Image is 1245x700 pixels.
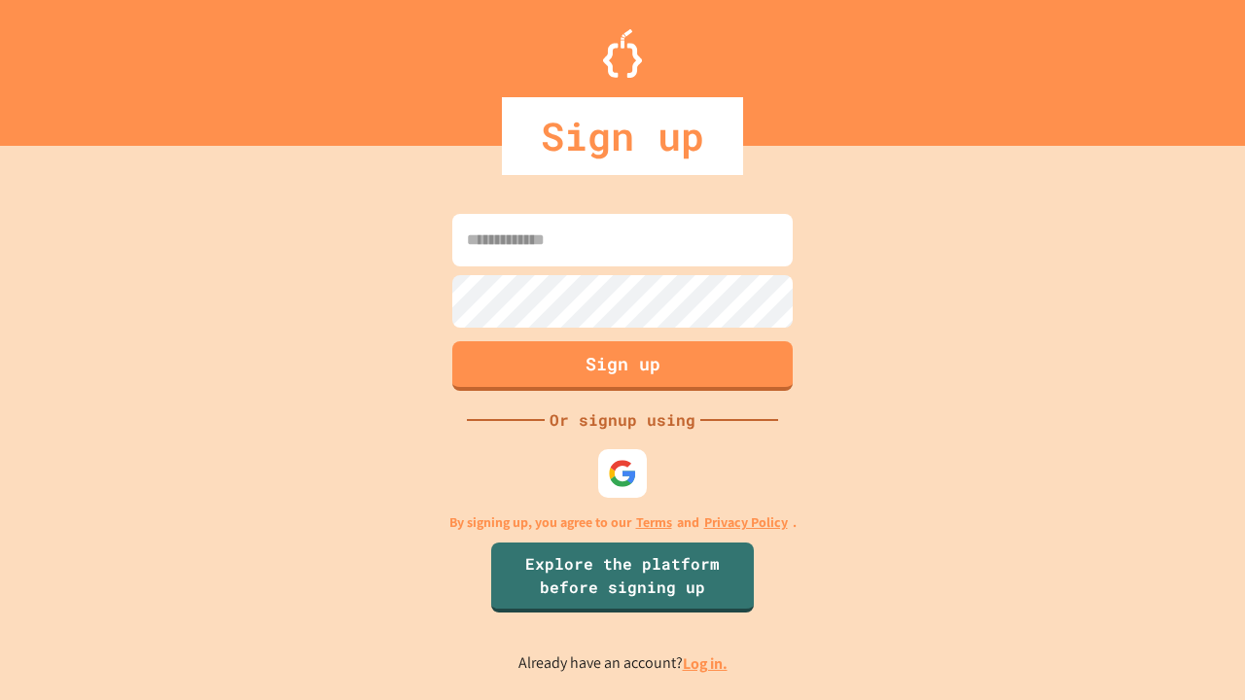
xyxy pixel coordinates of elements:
[704,512,788,533] a: Privacy Policy
[449,512,797,533] p: By signing up, you agree to our and .
[608,459,637,488] img: google-icon.svg
[603,29,642,78] img: Logo.svg
[636,512,672,533] a: Terms
[452,341,793,391] button: Sign up
[1163,622,1226,681] iframe: chat widget
[518,651,728,676] p: Already have an account?
[1084,538,1226,620] iframe: chat widget
[683,653,728,674] a: Log in.
[545,408,700,432] div: Or signup using
[502,97,743,175] div: Sign up
[491,542,754,612] a: Explore the platform before signing up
